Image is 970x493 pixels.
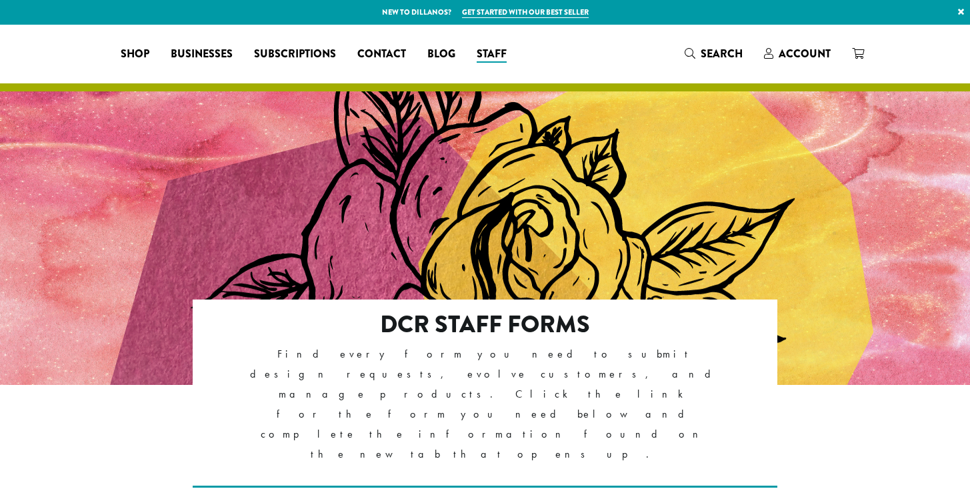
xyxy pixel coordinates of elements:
span: Contact [357,46,406,63]
span: Businesses [171,46,233,63]
a: Get started with our best seller [462,7,589,18]
span: Blog [427,46,455,63]
a: Staff [466,43,517,65]
span: Search [701,46,743,61]
span: Subscriptions [254,46,336,63]
span: Staff [477,46,507,63]
p: Find every form you need to submit design requests, evolve customers, and manage products. Click ... [250,344,720,464]
span: Account [779,46,831,61]
span: Shop [121,46,149,63]
a: Search [674,43,753,65]
h2: DCR Staff Forms [250,310,720,339]
a: Shop [110,43,160,65]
